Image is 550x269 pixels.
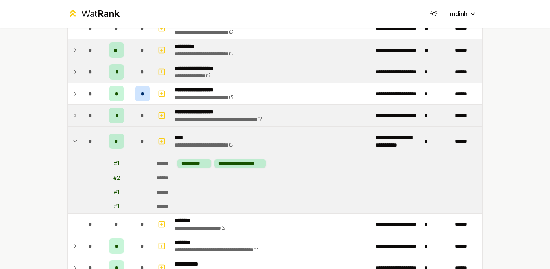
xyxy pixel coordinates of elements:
div: # 1 [114,188,119,196]
div: Wat [81,8,120,20]
a: WatRank [67,8,120,20]
span: Rank [97,8,120,19]
div: # 2 [113,174,120,182]
div: # 1 [114,202,119,210]
span: mdinh [450,9,467,18]
div: # 1 [114,160,119,167]
button: mdinh [444,7,483,21]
